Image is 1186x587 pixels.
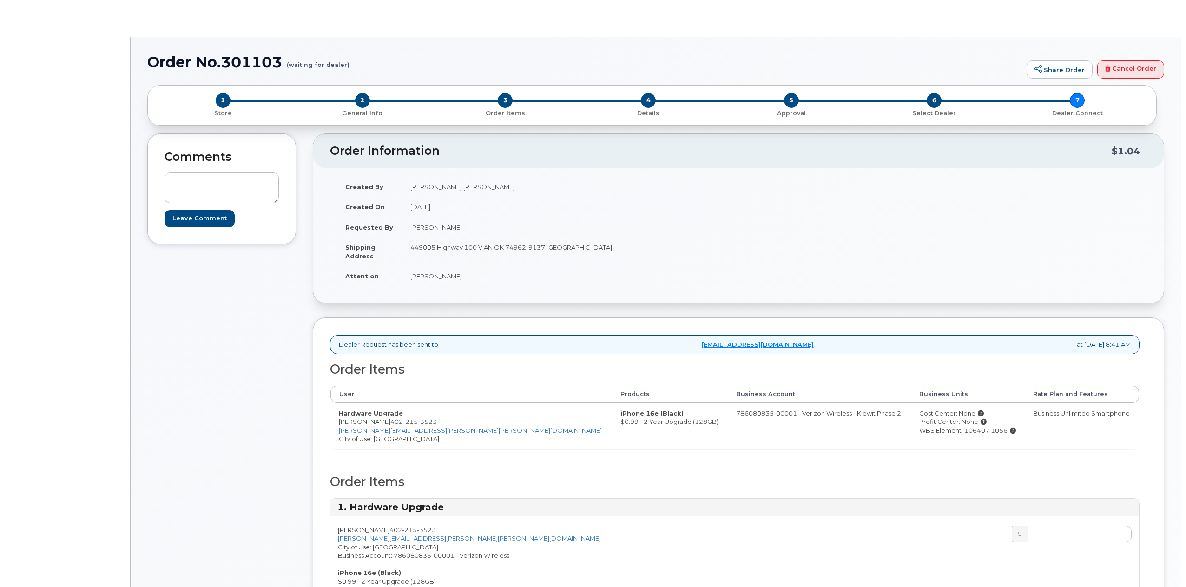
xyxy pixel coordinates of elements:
strong: Requested By [345,224,393,231]
span: 3523 [418,418,437,425]
strong: iPhone 16e (Black) [338,569,401,576]
span: 6 [927,93,942,108]
strong: Attention [345,272,379,280]
div: [PERSON_NAME] City of Use: [GEOGRAPHIC_DATA] Business Account: 786080835-00001 - Verizon Wireless... [330,526,735,586]
span: 215 [402,526,417,534]
td: 786080835-00001 - Verizon Wireless - Kiewit Phase 2 [728,403,911,449]
span: 3 [498,93,513,108]
a: 2 General Info [291,108,434,118]
div: Cost Center: None [919,409,1017,418]
strong: Hardware Upgrade [339,409,403,417]
span: 4 [641,93,656,108]
td: [PERSON_NAME] [402,217,731,237]
strong: Created By [345,183,383,191]
p: Approval [724,109,859,118]
h2: Comments [165,151,279,164]
th: Business Units [911,386,1025,402]
a: 3 Order Items [434,108,577,118]
strong: iPhone 16e (Black) [620,409,684,417]
span: 3523 [417,526,436,534]
input: Leave Comment [165,210,235,227]
th: Business Account [728,386,911,402]
a: Share Order [1027,60,1093,79]
span: 5 [784,93,799,108]
div: Dealer Request has been sent to at [DATE] 8:41 AM [330,335,1140,354]
a: 1 Store [155,108,291,118]
td: 449005 Highway 100 VIAN OK 74962-9137 [GEOGRAPHIC_DATA] [402,237,731,266]
td: [PERSON_NAME] [402,266,731,286]
strong: 1. Hardware Upgrade [337,501,444,513]
a: 5 Approval [720,108,863,118]
th: Products [612,386,728,402]
td: [PERSON_NAME].[PERSON_NAME] [402,177,731,197]
p: General Info [295,109,430,118]
h2: Order Items [330,475,1140,489]
h2: Order Information [330,145,1112,158]
a: [PERSON_NAME][EMAIL_ADDRESS][PERSON_NAME][PERSON_NAME][DOMAIN_NAME] [338,534,601,542]
a: [PERSON_NAME][EMAIL_ADDRESS][PERSON_NAME][PERSON_NAME][DOMAIN_NAME] [339,427,602,434]
th: Rate Plan and Features [1025,386,1139,402]
a: 4 Details [577,108,720,118]
h2: Order Items [330,363,1140,376]
a: [EMAIL_ADDRESS][DOMAIN_NAME] [702,340,814,349]
span: 402 [390,418,437,425]
strong: Shipping Address [345,244,376,260]
th: User [330,386,612,402]
strong: Created On [345,203,385,211]
small: (waiting for dealer) [287,54,349,68]
h1: Order No.301103 [147,54,1022,70]
p: Select Dealer [867,109,1002,118]
span: 2 [355,93,370,108]
a: Cancel Order [1097,60,1164,79]
td: $0.99 - 2 Year Upgrade (128GB) [612,403,728,449]
span: 1 [216,93,231,108]
p: Order Items [437,109,573,118]
a: 6 Select Dealer [863,108,1006,118]
td: Business Unlimited Smartphone [1025,403,1139,449]
td: [DATE] [402,197,731,217]
div: WBS Element: 106407.1056 [919,426,1017,435]
span: 402 [389,526,436,534]
div: $ [1012,526,1028,542]
td: [PERSON_NAME] City of Use: [GEOGRAPHIC_DATA] [330,403,612,449]
p: Store [159,109,287,118]
p: Details [580,109,716,118]
span: 215 [403,418,418,425]
div: Profit Center: None [919,417,1017,426]
div: $1.04 [1112,142,1140,160]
